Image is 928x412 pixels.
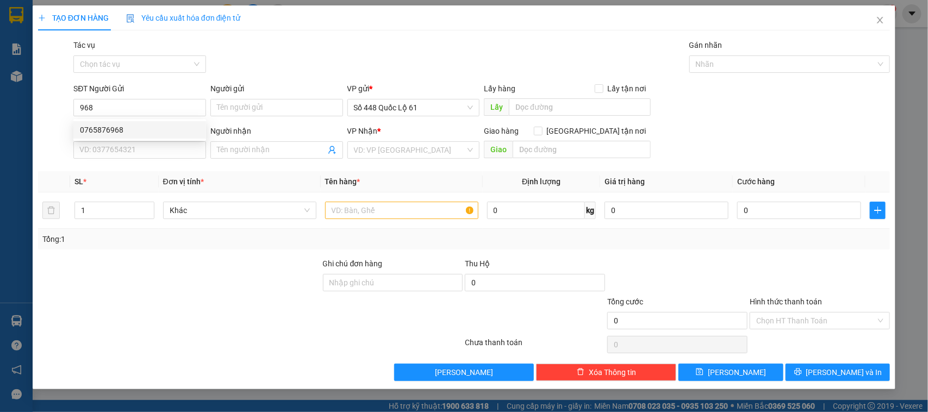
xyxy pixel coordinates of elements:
img: icon [126,14,135,23]
span: Thu Hộ [465,259,490,268]
span: Giao hàng [484,127,519,135]
span: plus [38,14,46,22]
span: user-add [328,146,337,154]
span: [GEOGRAPHIC_DATA] tận nơi [543,125,651,137]
button: Close [865,5,895,36]
span: Khác [170,202,310,219]
div: Người nhận [210,125,343,137]
span: Số 448 Quốc Lộ 61 [354,99,474,116]
div: 0765876968 [80,124,200,136]
span: SL [74,177,83,186]
span: [PERSON_NAME] [708,366,766,378]
span: TẠO ĐƠN HÀNG [38,14,109,22]
div: Tổng: 1 [42,233,359,245]
input: Dọc đường [509,98,651,116]
div: SĐT Người Gửi [73,83,206,95]
span: Xóa Thông tin [589,366,636,378]
span: Định lượng [522,177,560,186]
input: 0 [605,202,728,219]
span: Đơn vị tính [163,177,204,186]
span: Giao [484,141,513,158]
span: plus [870,206,885,215]
span: Lấy hàng [484,84,515,93]
button: delete [42,202,60,219]
button: printer[PERSON_NAME] và In [786,364,890,381]
div: Chưa thanh toán [464,336,607,355]
div: VP gửi [347,83,480,95]
span: Lấy tận nơi [603,83,651,95]
span: printer [794,368,802,377]
span: Tên hàng [325,177,360,186]
label: Gán nhãn [689,41,723,49]
input: VD: Bàn, Ghế [325,202,478,219]
input: Dọc đường [513,141,651,158]
span: Yêu cầu xuất hóa đơn điện tử [126,14,241,22]
button: [PERSON_NAME] [394,364,534,381]
span: [PERSON_NAME] [435,366,493,378]
span: delete [577,368,584,377]
div: 0765876968 [73,121,206,139]
span: VP Nhận [347,127,378,135]
button: save[PERSON_NAME] [678,364,783,381]
span: close [876,16,885,24]
button: deleteXóa Thông tin [536,364,676,381]
label: Ghi chú đơn hàng [323,259,383,268]
label: Hình thức thanh toán [750,297,822,306]
div: Người gửi [210,83,343,95]
span: Tổng cước [607,297,643,306]
span: Giá trị hàng [605,177,645,186]
span: Lấy [484,98,509,116]
span: save [696,368,703,377]
button: plus [870,202,886,219]
label: Tác vụ [73,41,95,49]
span: kg [585,202,596,219]
input: Ghi chú đơn hàng [323,274,463,291]
span: Cước hàng [737,177,775,186]
span: [PERSON_NAME] và In [806,366,882,378]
